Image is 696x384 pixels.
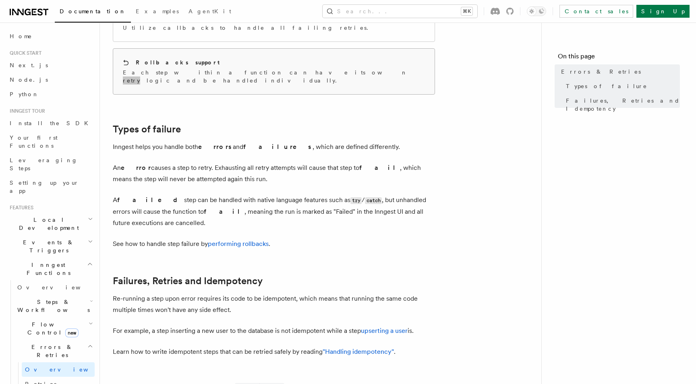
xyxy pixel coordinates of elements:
[6,238,88,254] span: Events & Triggers
[17,284,100,291] span: Overview
[6,261,87,277] span: Inngest Functions
[365,197,382,204] code: catch
[113,275,263,287] a: Failures, Retries and Idempotency
[10,134,58,149] span: Your first Functions
[527,6,546,16] button: Toggle dark mode
[6,50,41,56] span: Quick start
[14,320,89,337] span: Flow Control
[6,87,95,101] a: Python
[6,29,95,43] a: Home
[14,343,87,359] span: Errors & Retries
[361,327,408,334] a: upserting a user
[113,238,435,250] p: See how to handle step failure by .
[558,64,680,79] a: Errors & Retries
[359,164,400,171] strong: fail
[10,91,39,97] span: Python
[10,76,48,83] span: Node.js
[563,93,680,116] a: Failures, Retries and Idempotency
[136,58,220,66] h2: Rollbacks support
[566,82,647,90] span: Types of failure
[6,108,45,114] span: Inngest tour
[10,32,32,40] span: Home
[113,124,181,135] a: Types of failure
[10,62,48,68] span: Next.js
[10,180,79,194] span: Setting up your app
[184,2,236,22] a: AgentKit
[113,325,435,337] p: For example, a step inserting a new user to the database is not idempotent while a step is.
[6,204,33,211] span: Features
[6,235,95,258] button: Events & Triggers
[25,366,108,373] span: Overview
[323,5,477,18] button: Search...⌘K
[6,72,95,87] a: Node.js
[113,141,435,153] p: Inngest helps you handle both and , which are defined differently.
[6,116,95,130] a: Install the SDK
[65,328,79,337] span: new
[10,157,78,171] span: Leveraging Steps
[6,153,95,175] a: Leveraging Steps
[6,216,88,232] span: Local Development
[6,258,95,280] button: Inngest Functions
[113,293,435,316] p: Re-running a step upon error requires its code to be idempotent, which means that running the sam...
[188,8,231,14] span: AgentKit
[123,24,373,32] p: Utilize callbacks to handle all failing retries.
[60,8,126,14] span: Documentation
[113,48,435,95] a: Rollbacks supportEach step within a function can have its own retry logic and be handled individu...
[55,2,131,23] a: Documentation
[323,348,394,355] a: "Handling idempotency"
[461,7,472,15] kbd: ⌘K
[121,164,151,171] strong: error
[117,196,184,204] strong: failed
[558,52,680,64] h4: On this page
[6,130,95,153] a: Your first Functions
[561,68,641,76] span: Errors & Retries
[10,120,93,126] span: Install the SDK
[14,298,90,314] span: Steps & Workflows
[636,5,690,18] a: Sign Up
[198,143,233,151] strong: errors
[14,280,95,295] a: Overview
[113,346,435,357] p: Learn how to write idempotent steps that can be retried safely by reading .
[131,2,184,22] a: Examples
[208,240,269,248] a: performing rollbacks
[6,58,95,72] a: Next.js
[113,194,435,229] p: A step can be handled with native language features such as / , but unhandled errors will cause t...
[22,362,95,377] a: Overview
[14,295,95,317] button: Steps & Workflows
[350,197,362,204] code: try
[6,213,95,235] button: Local Development
[123,68,425,85] p: Each step within a function can have its own retry logic and be handled individually.
[204,208,244,215] strong: fail
[566,97,680,113] span: Failures, Retries and Idempotency
[6,175,95,198] a: Setting up your app
[113,162,435,185] p: An causes a step to retry. Exhausting all retry attempts will cause that step to , which means th...
[563,79,680,93] a: Types of failure
[14,317,95,340] button: Flow Controlnew
[136,8,179,14] span: Examples
[243,143,313,151] strong: failures
[14,340,95,362] button: Errors & Retries
[559,5,633,18] a: Contact sales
